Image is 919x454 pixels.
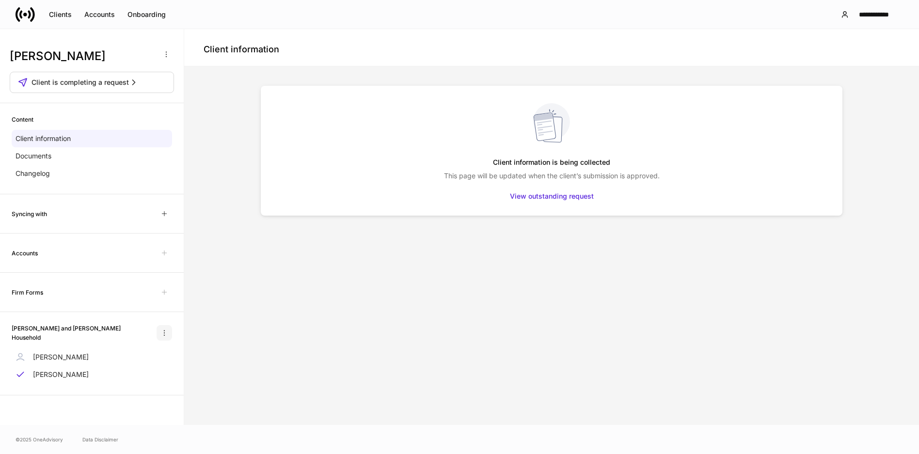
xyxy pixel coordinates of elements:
a: Client information [12,130,172,147]
p: [PERSON_NAME] [33,370,89,379]
button: Accounts [78,7,121,22]
h6: Firm Forms [12,288,43,297]
button: Onboarding [121,7,172,22]
a: Data Disclaimer [82,436,118,443]
a: Documents [12,147,172,165]
p: Changelog [16,169,50,178]
h6: Syncing with [12,209,47,219]
div: Accounts [84,10,115,19]
button: Client is completing a request [10,72,174,93]
button: View outstanding request [504,188,600,204]
span: Unavailable with outstanding requests for information [157,284,172,300]
h3: [PERSON_NAME] [10,48,155,64]
h5: Client information is being collected [493,154,610,171]
span: Unavailable with outstanding requests for information [157,245,172,261]
a: [PERSON_NAME] [12,366,172,383]
a: [PERSON_NAME] [12,348,172,366]
p: This page will be updated when the client’s submission is approved. [444,171,660,181]
h6: Content [12,115,33,124]
span: © 2025 OneAdvisory [16,436,63,443]
button: Clients [43,7,78,22]
p: [PERSON_NAME] [33,352,89,362]
p: Client information [16,134,71,143]
p: Documents [16,151,51,161]
h4: Client information [204,44,279,55]
span: Client is completing a request [32,78,129,87]
div: Onboarding [127,10,166,19]
div: View outstanding request [510,191,594,201]
h6: Accounts [12,249,38,258]
a: Changelog [12,165,172,182]
h6: [PERSON_NAME] and [PERSON_NAME] Household [12,324,149,342]
div: Clients [49,10,72,19]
